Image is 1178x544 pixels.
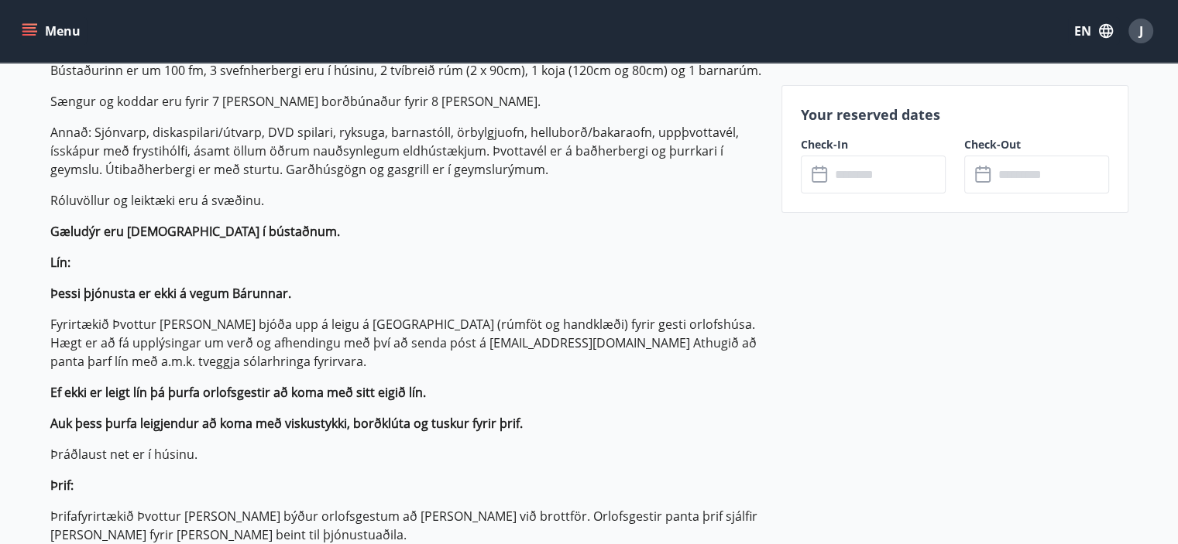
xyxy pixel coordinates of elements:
[1139,22,1143,39] span: J
[50,254,70,271] strong: Lín:
[50,123,763,179] p: Annað: Sjónvarp, diskaspilari/útvarp, DVD spilari, ryksuga, barnastóll, örbylgjuofn, helluborð/ba...
[801,137,946,152] label: Check-In
[50,223,340,240] strong: Gæludýr eru [DEMOGRAPHIC_DATA] í bústaðnum.
[50,61,763,80] p: Bústaðurinn er um 100 fm, 3 svefnherbergi eru í húsinu, 2 tvíbreið rúm (2 x 90cm), 1 koja (120cm ...
[1122,12,1159,50] button: J
[50,384,426,401] strong: Ef ekki er leigt lín þá þurfa orlofsgestir að koma með sitt eigið lín.
[50,92,763,111] p: Sængur og koddar eru fyrir 7 [PERSON_NAME] borðbúnaður fyrir 8 [PERSON_NAME].
[50,477,74,494] strong: Þrif:
[50,445,763,464] p: Þráðlaust net er í húsinu.
[801,104,1109,125] p: Your reserved dates
[50,285,291,302] strong: Þessi þjónusta er ekki á vegum Bárunnar.
[50,191,763,210] p: Róluvöllur og leiktæki eru á svæðinu.
[50,315,763,371] p: Fyrirtækið Þvottur [PERSON_NAME] bjóða upp á leigu á [GEOGRAPHIC_DATA] (rúmföt og handklæði) fyri...
[19,17,87,45] button: menu
[50,415,523,432] strong: Auk þess þurfa leigjendur að koma með viskustykki, borðklúta og tuskur fyrir þrif.
[964,137,1109,152] label: Check-Out
[50,507,763,544] p: Þrifafyrirtækið Þvottur [PERSON_NAME] býður orlofsgestum að [PERSON_NAME] við brottför. Orlofsges...
[1068,17,1119,45] button: EN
